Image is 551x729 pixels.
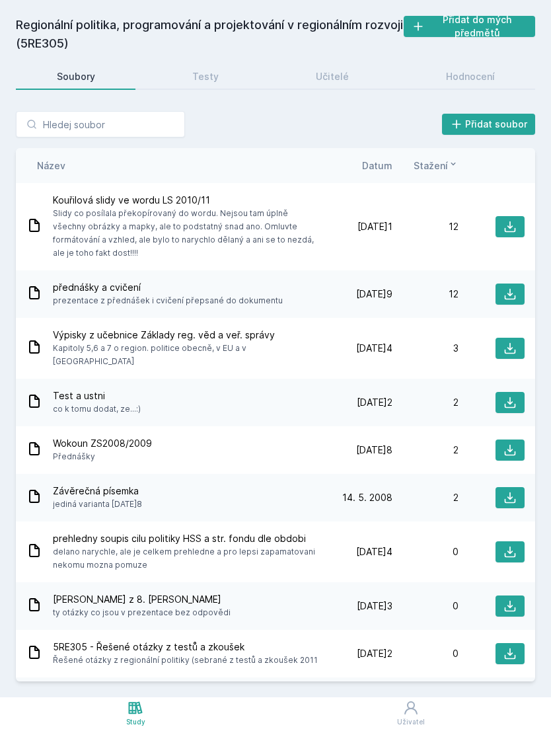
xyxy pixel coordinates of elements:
[392,220,459,233] div: 12
[414,159,459,173] button: Stažení
[446,70,495,83] div: Hodnocení
[442,114,536,135] button: Přidat soubor
[356,545,392,558] span: [DATE]4
[53,498,142,511] span: jediná varianta [DATE]8
[16,16,404,53] h2: Regionální politika, programování a projektování v regionálním rozvoji (5RE305)
[53,532,321,545] span: prehledny soupis cilu politiky HSS a str. fondu dle obdobi
[392,647,459,660] div: 0
[126,717,145,727] div: Study
[53,294,283,307] span: prezentace z přednášek i cvičení přepsané do dokumentu
[53,342,321,368] span: Kapitoly 5,6 a 7 o region. politice obecně, v EU a v [GEOGRAPHIC_DATA]
[357,599,392,613] span: [DATE]3
[392,599,459,613] div: 0
[57,70,95,83] div: Soubory
[53,606,231,619] span: ty otázky co jsou v prezentace bez odpovědi
[53,389,141,403] span: Test a ustni
[53,484,142,498] span: Závěrečná písemka
[53,437,152,450] span: Wokoun ZS2008/2009
[37,159,65,173] button: Název
[53,328,321,342] span: Výpisky z učebnice Základy reg. věd a veř. správy
[397,717,425,727] div: Uživatel
[356,342,392,355] span: [DATE]4
[53,545,321,572] span: delano narychle, ale je celkem prehledne a pro lepsi zapamatovani nekomu mozna pomuze
[392,443,459,457] div: 2
[53,403,141,416] span: co k tomu dodat, ze...:)
[53,207,321,260] span: Slidy co posílala překopírovaný do wordu. Nejsou tam úplně všechny obrázky a mapky, ale to podsta...
[53,281,283,294] span: přednášky a cvičení
[53,450,152,463] span: Přednášky
[357,647,392,660] span: [DATE]2
[53,640,318,654] span: 5RE305 - Řešené otázky z testů a zkoušek
[192,70,219,83] div: Testy
[392,491,459,504] div: 2
[405,63,535,90] a: Hodnocení
[357,396,392,409] span: [DATE]2
[392,545,459,558] div: 0
[414,159,448,173] span: Stažení
[53,654,318,667] span: Řešené otázky z regionální politiky (sebrané z testů a zkoušek 2011
[151,63,259,90] a: Testy
[392,342,459,355] div: 3
[342,491,392,504] span: 14. 5. 2008
[16,63,135,90] a: Soubory
[53,593,231,606] span: [PERSON_NAME] z 8. [PERSON_NAME]
[316,70,349,83] div: Učitelé
[404,16,535,37] button: Přidat do mých předmětů
[392,288,459,301] div: 12
[16,111,185,137] input: Hledej soubor
[392,396,459,409] div: 2
[275,63,389,90] a: Učitelé
[53,194,321,207] span: Kouřilová slidy ve wordu LS 2010/11
[357,220,392,233] span: [DATE]1
[362,159,392,173] button: Datum
[356,288,392,301] span: [DATE]9
[356,443,392,457] span: [DATE]8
